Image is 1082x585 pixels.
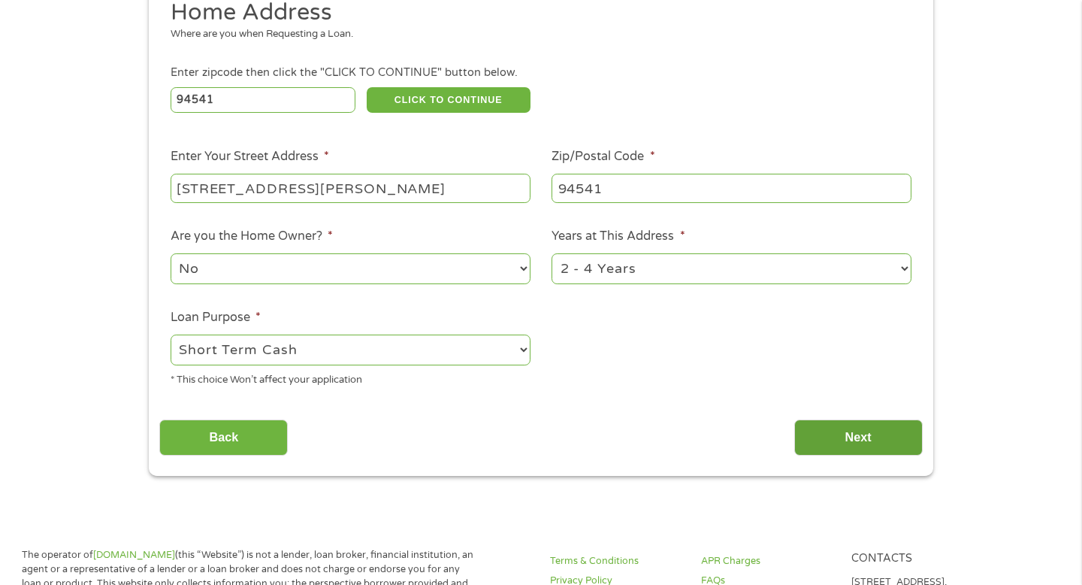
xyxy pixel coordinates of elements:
input: Enter Zipcode (e.g 01510) [171,87,356,113]
h4: Contacts [851,552,984,566]
input: Back [159,420,288,456]
div: * This choice Won’t affect your application [171,368,530,388]
label: Enter Your Street Address [171,149,329,165]
label: Are you the Home Owner? [171,229,333,244]
label: Loan Purpose [171,310,261,326]
label: Years at This Address [552,229,685,244]
a: Terms & Conditions [550,554,682,568]
div: Enter zipcode then click the "CLICK TO CONTINUE" button below. [171,65,911,81]
input: 1 Main Street [171,174,530,202]
input: Next [794,420,923,456]
button: CLICK TO CONTINUE [367,87,530,113]
div: Where are you when Requesting a Loan. [171,27,901,42]
a: APR Charges [701,554,833,568]
label: Zip/Postal Code [552,149,654,165]
a: [DOMAIN_NAME] [93,549,175,561]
